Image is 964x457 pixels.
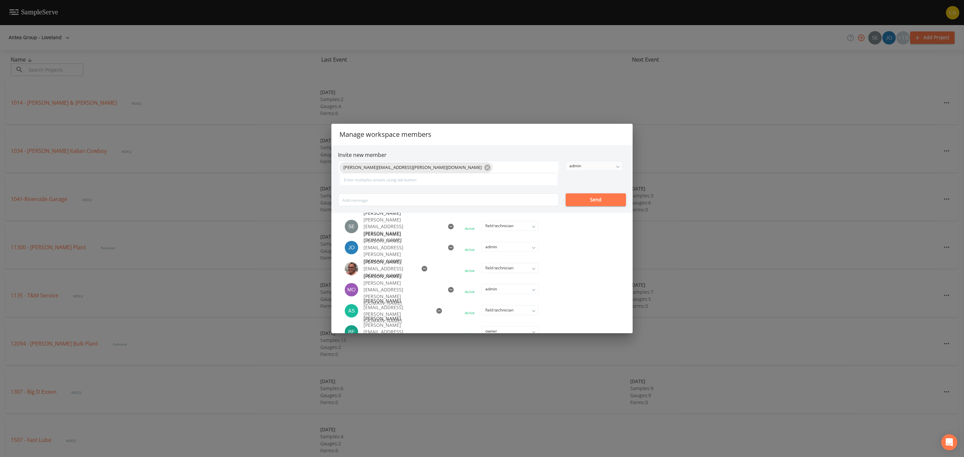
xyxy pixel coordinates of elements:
p: [PERSON_NAME][EMAIL_ADDRESS][PERSON_NAME][DOMAIN_NAME] [364,216,439,243]
p: [PERSON_NAME][EMAIL_ADDRESS][PERSON_NAME][DOMAIN_NAME] [364,238,439,264]
img: 52efdf5eb87039e5b40670955cfdde0b [345,220,358,233]
p: [EMAIL_ADDRESS][PERSON_NAME][DOMAIN_NAME] [364,304,428,324]
div: Josh Nugent [345,241,364,254]
h6: Invite new member [338,152,626,158]
h2: Manage workspace members [331,124,633,145]
p: [PERSON_NAME][EMAIL_ADDRESS][PERSON_NAME][DOMAIN_NAME] [364,322,439,349]
div: Morgan Sieg [345,283,364,296]
span: [PERSON_NAME][EMAIL_ADDRESS][PERSON_NAME][DOMAIN_NAME] [339,164,486,171]
div: Open Intercom Messenger [941,434,957,450]
span: [PERSON_NAME] [364,297,428,304]
button: Send [566,193,626,206]
input: Add message [338,193,559,206]
span: [PERSON_NAME] [364,259,413,265]
img: 360e392d957c10372a2befa2d3a287f3 [345,304,358,317]
span: [PERSON_NAME] [364,231,439,238]
p: [EMAIL_ADDRESS][DOMAIN_NAME] [364,265,413,279]
div: Betty Graff [345,325,364,339]
img: fac78221bfab3a391344bbc11adf779f [345,283,358,296]
div: owner [482,327,538,336]
input: Enter multiples emails using tab button [339,173,558,186]
div: Mike Franklin [345,262,364,275]
div: [PERSON_NAME][EMAIL_ADDRESS][PERSON_NAME][DOMAIN_NAME] [339,162,493,173]
div: Sean McKinstry [345,220,364,233]
img: e2d790fa78825a4bb76dcb6ab311d44c [345,262,358,275]
img: 5c874225e43a62183d967975e67928c3 [345,325,358,339]
span: [PERSON_NAME] [364,273,439,280]
img: e3977867fbed7a9f2842c492cf189b40 [345,241,358,254]
span: [PERSON_NAME] [364,315,439,322]
p: [PERSON_NAME][EMAIL_ADDRESS][PERSON_NAME][DOMAIN_NAME] [364,280,439,306]
span: [PERSON_NAME] [364,210,439,216]
div: admin [566,161,622,171]
div: Ashlynne Brestel [345,304,364,317]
